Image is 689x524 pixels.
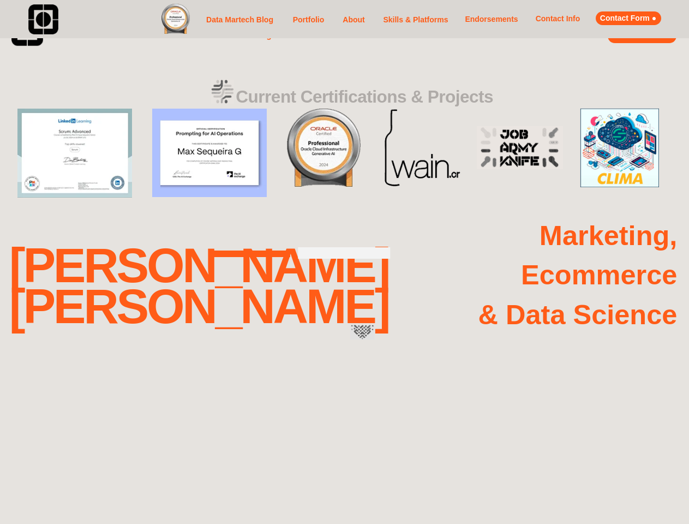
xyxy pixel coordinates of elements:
a: Skills & Platforms [381,8,451,32]
strong: Current Certifications & Projects [236,87,493,106]
div: [PERSON_NAME] [PERSON_NAME] [9,245,388,326]
a: Data Martech Blog [203,4,277,35]
strong: & Data Science [478,299,678,330]
a: Contact Info [534,12,582,26]
iframe: Chat Widget [634,472,689,524]
a: Endorsements [463,13,520,26]
strong: Marketing, [540,220,677,251]
a: About [341,13,367,27]
a: Portfolio [290,11,327,29]
a: Contact Form ● [596,11,661,25]
strong: Ecommerce [521,259,677,290]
